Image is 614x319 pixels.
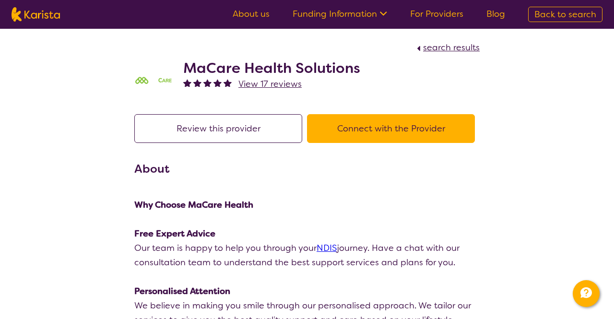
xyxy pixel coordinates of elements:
a: Review this provider [134,123,307,134]
a: About us [233,8,270,20]
h3: About [134,160,480,177]
p: Our team is happy to help you through your journey. Have a chat with our consultation team to und... [134,241,480,270]
button: Connect with the Provider [307,114,475,143]
a: Funding Information [293,8,387,20]
img: fullstar [193,79,201,87]
strong: Free Expert Advice [134,228,215,239]
strong: Personalised Attention [134,285,230,297]
a: Back to search [528,7,602,22]
a: NDIS [317,242,337,254]
a: Connect with the Provider [307,123,480,134]
span: Back to search [534,9,596,20]
img: fullstar [224,79,232,87]
button: Channel Menu [573,280,600,307]
img: fullstar [213,79,222,87]
a: View 17 reviews [238,77,302,91]
img: Karista logo [12,7,60,22]
button: Review this provider [134,114,302,143]
a: search results [414,42,480,53]
img: fullstar [203,79,212,87]
h2: MaCare Health Solutions [183,59,360,77]
span: search results [423,42,480,53]
a: For Providers [410,8,463,20]
img: fullstar [183,79,191,87]
span: View 17 reviews [238,78,302,90]
a: Blog [486,8,505,20]
strong: Why Choose MaCare Health [134,199,253,211]
img: mgttalrdbt23wl6urpfy.png [134,76,173,86]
